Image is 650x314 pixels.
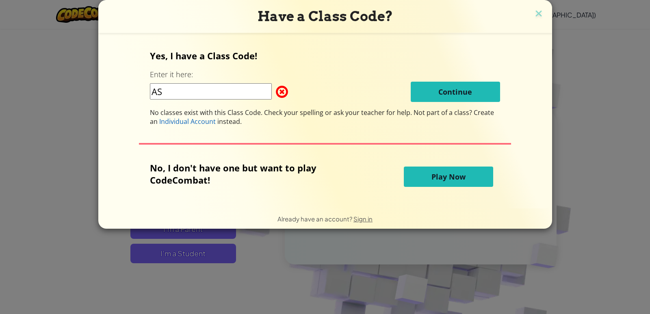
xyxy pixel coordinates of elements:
[159,117,216,126] span: Individual Account
[404,167,493,187] button: Play Now
[411,82,500,102] button: Continue
[216,117,242,126] span: instead.
[150,108,494,126] span: Not part of a class? Create an
[150,108,414,117] span: No classes exist with this Class Code. Check your spelling or ask your teacher for help.
[150,50,500,62] p: Yes, I have a Class Code!
[353,215,373,223] a: Sign in
[431,172,466,182] span: Play Now
[277,215,353,223] span: Already have an account?
[258,8,393,24] span: Have a Class Code?
[533,8,544,20] img: close icon
[150,69,193,80] label: Enter it here:
[150,162,356,186] p: No, I don't have one but want to play CodeCombat!
[438,87,472,97] span: Continue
